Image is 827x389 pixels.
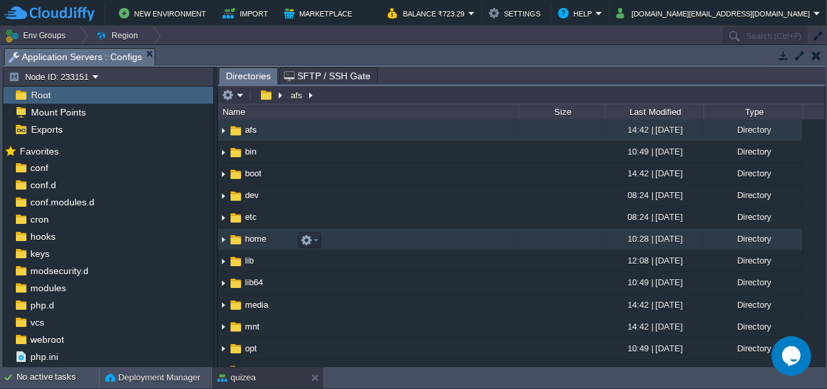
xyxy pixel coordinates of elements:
img: CloudJiffy [5,5,94,22]
img: AMDAwAAAACH5BAEAAAAALAAAAAABAAEAAAICRAEAOw== [229,145,243,160]
div: Directory [703,338,803,359]
a: conf [28,162,50,174]
div: 10:49 | [DATE] [604,141,703,162]
div: Directory [703,185,803,205]
a: Root [28,89,53,101]
div: Name [219,104,519,120]
img: AMDAwAAAACH5BAEAAAAALAAAAAABAAEAAAICRAEAOw== [229,124,243,138]
div: Directory [703,360,803,380]
img: AMDAwAAAACH5BAEAAAAALAAAAAABAAEAAAICRAEAOw== [229,232,243,247]
button: Settings [489,5,544,21]
a: home [243,233,268,244]
button: [DOMAIN_NAME][EMAIL_ADDRESS][DOMAIN_NAME] [616,5,814,21]
div: 14:42 | [DATE] [604,120,703,140]
a: Exports [28,124,65,135]
div: 14:42 | [DATE] [604,295,703,315]
img: AMDAwAAAACH5BAEAAAAALAAAAAABAAEAAAICRAEAOw== [229,363,243,378]
div: Directory [703,316,803,337]
input: Click to enter the path [218,86,825,104]
span: conf.d [28,179,58,191]
a: media [243,299,270,310]
a: mnt [243,321,262,332]
button: Import [223,5,272,21]
a: opt [243,343,259,354]
a: lib [243,255,256,266]
div: 12:08 | [DATE] [604,250,703,271]
button: quizea [217,371,256,384]
span: dev [243,190,261,201]
a: proc [243,365,264,376]
a: php.ini [28,351,60,363]
div: 08:23 | [DATE] [604,360,703,380]
a: etc [243,211,259,223]
span: cron [28,213,51,225]
div: Directory [703,250,803,271]
img: AMDAwAAAACH5BAEAAAAALAAAAAABAAEAAAICRAEAOw== [218,207,229,228]
button: New Environment [119,5,210,21]
img: AMDAwAAAACH5BAEAAAAALAAAAAABAAEAAAICRAEAOw== [218,186,229,206]
img: AMDAwAAAACH5BAEAAAAALAAAAAABAAEAAAICRAEAOw== [218,120,229,141]
button: Node ID: 233151 [9,71,92,83]
a: php.d [28,299,56,311]
div: 10:49 | [DATE] [604,272,703,293]
img: AMDAwAAAACH5BAEAAAAALAAAAAABAAEAAAICRAEAOw== [218,142,229,162]
button: afs [289,89,306,101]
div: 10:28 | [DATE] [604,229,703,249]
span: SFTP / SSH Gate [284,68,371,84]
span: conf.modules.d [28,196,96,208]
img: AMDAwAAAACH5BAEAAAAALAAAAAABAAEAAAICRAEAOw== [229,189,243,203]
button: Help [558,5,596,21]
div: No active tasks [17,367,99,388]
a: modsecurity.d [28,265,90,277]
div: Directory [703,207,803,227]
a: vcs [28,316,46,328]
div: Directory [703,295,803,315]
button: Region [96,26,143,45]
div: Directory [703,272,803,293]
div: Directory [703,141,803,162]
span: hooks [28,230,57,242]
div: Directory [703,163,803,184]
button: Deployment Manager [105,371,200,384]
button: Marketplace [284,5,356,21]
a: modules [28,282,68,294]
img: AMDAwAAAACH5BAEAAAAALAAAAAABAAEAAAICRAEAOw== [218,295,229,316]
span: Directories [226,68,271,85]
a: boot [243,168,264,179]
a: Favorites [17,146,61,157]
img: AMDAwAAAACH5BAEAAAAALAAAAAABAAEAAAICRAEAOw== [218,251,229,271]
a: Mount Points [28,106,88,118]
img: AMDAwAAAACH5BAEAAAAALAAAAAABAAEAAAICRAEAOw== [218,229,229,250]
a: lib64 [243,277,265,288]
button: Env Groups [5,26,70,45]
div: Directory [703,120,803,140]
a: keys [28,248,52,260]
a: afs [243,124,259,135]
div: 14:42 | [DATE] [604,163,703,184]
a: bin [243,146,258,157]
div: Last Modified [606,104,703,120]
img: AMDAwAAAACH5BAEAAAAALAAAAAABAAEAAAICRAEAOw== [218,361,229,381]
span: Application Servers : Configs [9,49,142,65]
img: AMDAwAAAACH5BAEAAAAALAAAAAABAAEAAAICRAEAOw== [229,341,243,356]
img: AMDAwAAAACH5BAEAAAAALAAAAAABAAEAAAICRAEAOw== [218,164,229,184]
div: Directory [703,229,803,249]
img: AMDAwAAAACH5BAEAAAAALAAAAAABAAEAAAICRAEAOw== [229,298,243,312]
div: 08:24 | [DATE] [604,185,703,205]
img: AMDAwAAAACH5BAEAAAAALAAAAAABAAEAAAICRAEAOw== [229,211,243,225]
div: 14:42 | [DATE] [604,316,703,337]
img: AMDAwAAAACH5BAEAAAAALAAAAAABAAEAAAICRAEAOw== [218,273,229,294]
button: Balance ₹723.29 [388,5,468,21]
